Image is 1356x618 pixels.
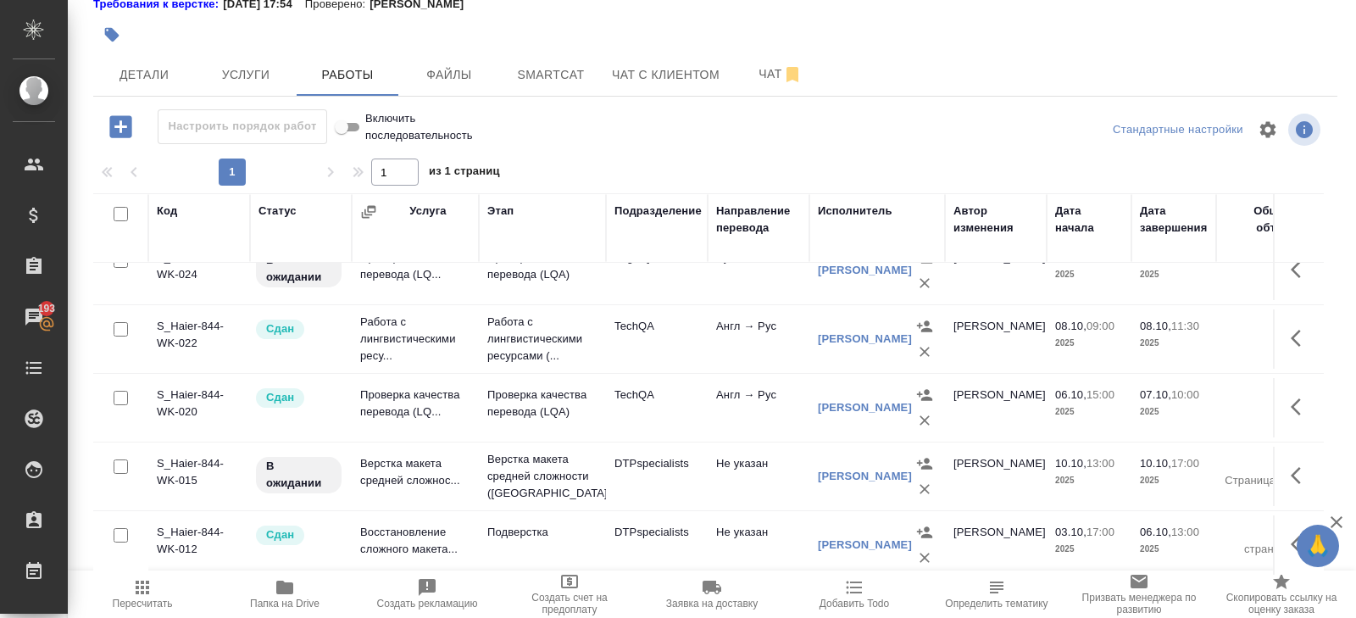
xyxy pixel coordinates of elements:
[1055,388,1086,401] p: 06.10,
[1068,571,1210,618] button: Призвать менеджера по развитию
[1281,524,1321,565] button: Здесь прячутся важные кнопки
[352,447,479,506] td: Верстка макета средней сложнос...
[1171,320,1199,332] p: 11:30
[1140,472,1208,489] p: 2025
[1248,109,1288,150] span: Настроить таблицу
[708,447,809,506] td: Не указан
[1086,388,1114,401] p: 15:00
[148,309,250,369] td: S_Haier-844-WK-022
[708,241,809,300] td: Рус → Каз
[1281,387,1321,427] button: Здесь прячутся важные кнопки
[818,401,912,414] a: [PERSON_NAME]
[365,110,488,144] span: Включить последовательность
[1225,335,1292,352] p: час
[1281,455,1321,496] button: Здесь прячутся важные кнопки
[612,64,720,86] span: Чат с клиентом
[1055,266,1123,283] p: 2025
[606,515,708,575] td: DTPspecialists
[945,515,1047,575] td: [PERSON_NAME]
[214,571,356,618] button: Папка на Drive
[148,515,250,575] td: S_Haier-844-WK-012
[254,249,343,289] div: Исполнитель назначен, приступать к работе пока рано
[1140,388,1171,401] p: 07.10,
[1171,526,1199,538] p: 13:00
[1171,457,1199,470] p: 17:00
[1225,455,1292,472] p: 22
[818,470,912,482] a: [PERSON_NAME]
[912,382,937,408] button: Назначить
[1281,318,1321,359] button: Здесь прячутся важные кнопки
[945,241,1047,300] td: [PERSON_NAME]
[103,64,185,86] span: Детали
[157,203,177,220] div: Код
[740,64,821,85] span: Чат
[498,571,641,618] button: Создать счет на предоплату
[254,455,343,495] div: Исполнитель назначен, приступать к работе пока рано
[1140,335,1208,352] p: 2025
[97,109,144,144] button: Добавить работу
[953,203,1038,237] div: Автор изменения
[205,64,286,86] span: Услуги
[360,203,377,220] button: Сгруппировать
[307,64,388,86] span: Работы
[1288,114,1324,146] span: Посмотреть информацию
[352,515,479,575] td: Восстановление сложного макета...
[352,305,479,373] td: Работа с лингвистическими ресу...
[1055,541,1123,558] p: 2025
[1220,592,1342,615] span: Скопировать ссылку на оценку заказа
[945,309,1047,369] td: [PERSON_NAME]
[606,241,708,300] td: LegalQA
[1281,249,1321,290] button: Здесь прячутся важные кнопки
[487,203,514,220] div: Этап
[266,252,331,286] p: В ожидании
[1140,457,1171,470] p: 10.10,
[1303,528,1332,564] span: 🙏
[28,300,66,317] span: 193
[641,571,783,618] button: Заявка на доставку
[254,524,343,547] div: Менеджер проверил работу исполнителя, передает ее на следующий этап
[1225,387,1292,404] p: 0,5
[945,378,1047,437] td: [PERSON_NAME]
[820,598,889,610] span: Добавить Todo
[912,270,937,296] button: Удалить
[1140,541,1208,558] p: 2025
[1297,525,1339,567] button: 🙏
[352,378,479,437] td: Проверка качества перевода (LQ...
[1140,203,1208,237] div: Дата завершения
[254,318,343,341] div: Менеджер проверил работу исполнителя, передает ее на следующий этап
[1055,526,1086,538] p: 03.10,
[1225,266,1292,283] p: час
[818,203,892,220] div: Исполнитель
[1225,318,1292,335] p: 0,5
[1055,203,1123,237] div: Дата начала
[429,161,500,186] span: из 1 страниц
[266,320,294,337] p: Сдан
[912,476,937,502] button: Удалить
[487,249,597,283] p: Проверка качества перевода (LQA)
[352,241,479,300] td: Проверка качества перевода (LQ...
[666,598,758,610] span: Заявка на доставку
[1086,457,1114,470] p: 13:00
[487,387,597,420] p: Проверка качества перевода (LQA)
[925,571,1068,618] button: Определить тематику
[912,408,937,433] button: Удалить
[1171,388,1199,401] p: 10:00
[1055,320,1086,332] p: 08.10,
[1086,320,1114,332] p: 09:00
[409,203,446,220] div: Услуга
[606,447,708,506] td: DTPspecialists
[606,309,708,369] td: TechQA
[1225,524,1292,541] p: 22
[1140,526,1171,538] p: 06.10,
[912,520,937,545] button: Назначить
[945,447,1047,506] td: [PERSON_NAME]
[71,571,214,618] button: Пересчитать
[1140,404,1208,420] p: 2025
[93,16,131,53] button: Добавить тэг
[266,458,331,492] p: В ожидании
[266,389,294,406] p: Сдан
[377,598,478,610] span: Создать рекламацию
[1140,320,1171,332] p: 08.10,
[1225,404,1292,420] p: час
[614,203,702,220] div: Подразделение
